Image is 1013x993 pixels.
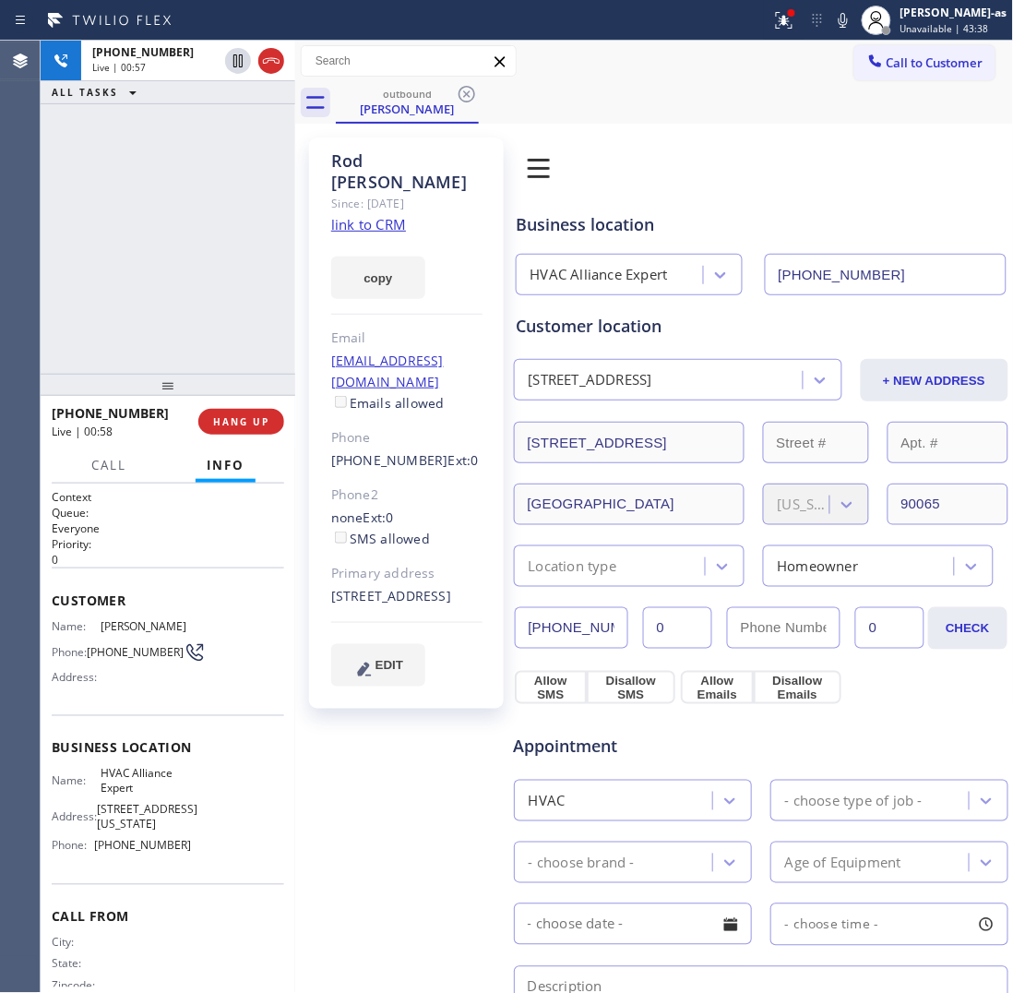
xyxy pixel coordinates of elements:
[302,46,516,76] input: Search
[517,314,1006,339] div: Customer location
[587,671,675,704] button: Disallow SMS
[888,422,1008,463] input: Apt. #
[338,101,477,117] div: [PERSON_NAME]
[900,22,989,35] span: Unavailable | 43:38
[331,257,425,299] button: copy
[258,48,284,74] button: Hang up
[213,415,269,428] span: HANG UP
[785,915,879,933] span: - choose time -
[207,457,244,473] span: Info
[52,957,101,971] span: State:
[331,352,444,390] a: [EMAIL_ADDRESS][DOMAIN_NAME]
[52,489,284,505] h1: Context
[529,556,617,577] div: Location type
[52,645,87,659] span: Phone:
[331,508,483,550] div: none
[331,563,483,584] div: Primary address
[338,82,477,122] div: Rod McDonald
[900,5,1007,20] div: [PERSON_NAME]-as
[887,54,983,71] span: Call to Customer
[335,396,347,408] input: Emails allowed
[855,607,924,649] input: Ext. 2
[928,607,1007,650] button: CHECK
[52,505,284,520] h2: Queue:
[529,370,652,391] div: [STREET_ADDRESS]
[52,424,113,439] span: Live | 00:58
[52,739,284,757] span: Business location
[529,790,566,811] div: HVAC
[513,142,565,194] img: 0z2ufo+1LK1lpbjt5drc1XD0bnnlpun5fRe3jBXTlaPqG+JvTQggABAgRuCwj6M7qMMI5mZPQW9JGuOgECBAj8BAT92W+QEcb...
[198,409,284,435] button: HANG UP
[331,485,483,506] div: Phone2
[94,839,191,853] span: [PHONE_NUMBER]
[52,520,284,536] p: Everyone
[514,422,745,463] input: Address
[514,903,752,945] input: - choose date -
[52,552,284,568] p: 0
[763,422,869,463] input: Street #
[888,484,1008,525] input: ZIP
[785,852,901,873] div: Age of Equipment
[448,451,479,469] span: Ext: 0
[52,810,97,824] span: Address:
[52,839,94,853] span: Phone:
[765,254,1007,295] input: Phone Number
[52,404,169,422] span: [PHONE_NUMBER]
[331,150,483,193] div: Rod [PERSON_NAME]
[331,451,448,469] a: [PHONE_NUMBER]
[87,645,184,659] span: [PHONE_NUMBER]
[375,658,403,672] span: EDIT
[101,619,192,633] span: [PERSON_NAME]
[331,427,483,449] div: Phone
[52,671,101,685] span: Address:
[52,936,101,950] span: City:
[52,774,101,788] span: Name:
[52,908,284,926] span: Call From
[92,61,146,74] span: Live | 00:57
[529,852,635,873] div: - choose brand -
[52,592,284,609] span: Customer
[785,790,923,811] div: - choose type of job -
[515,671,587,704] button: Allow SMS
[331,586,483,607] div: [STREET_ADDRESS]
[331,215,406,233] a: link to CRM
[225,48,251,74] button: Hold Customer
[517,212,1006,237] div: Business location
[363,508,394,526] span: Ext: 0
[727,607,840,649] input: Phone Number 2
[681,671,755,704] button: Allow Emails
[331,530,430,547] label: SMS allowed
[514,735,676,760] span: Appointment
[196,448,256,484] button: Info
[52,536,284,552] h2: Priority:
[778,556,859,577] div: Homeowner
[754,671,841,704] button: Disallow Emails
[335,532,347,544] input: SMS allowed
[331,394,445,412] label: Emails allowed
[52,86,118,99] span: ALL TASKS
[854,45,995,80] button: Call to Customer
[331,193,483,214] div: Since: [DATE]
[97,803,197,831] span: [STREET_ADDRESS][US_STATE]
[830,7,856,33] button: Mute
[52,979,101,993] span: Zipcode:
[338,87,477,101] div: outbound
[331,328,483,349] div: Email
[530,265,668,286] div: HVAC Alliance Expert
[91,457,126,473] span: Call
[101,767,192,796] span: HVAC Alliance Expert
[514,484,745,525] input: City
[52,619,101,633] span: Name:
[515,607,628,649] input: Phone Number
[92,44,194,60] span: [PHONE_NUMBER]
[861,359,1008,401] button: + NEW ADDRESS
[643,607,712,649] input: Ext.
[80,448,137,484] button: Call
[41,81,155,103] button: ALL TASKS
[331,644,425,687] button: EDIT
